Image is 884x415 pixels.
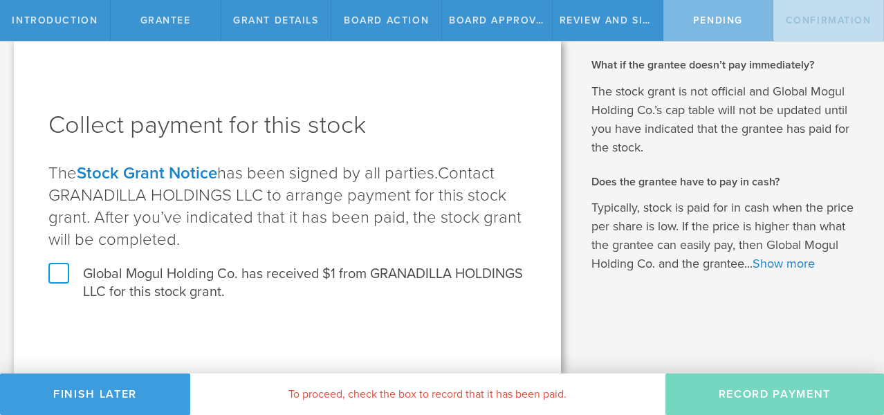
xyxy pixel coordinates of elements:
[560,15,659,26] span: Review and Sign
[344,15,429,26] span: Board Action
[591,174,863,190] h2: Does the grantee have to pay in cash?
[449,15,549,26] span: Board Approval
[591,82,863,157] p: The stock grant is not official and Global Mogul Holding Co.’s cap table will not be updated unti...
[591,57,863,73] h2: What if the grantee doesn’t pay immediately?
[693,15,743,26] span: Pending
[12,15,98,26] span: Introduction
[233,15,319,26] span: Grant Details
[48,109,526,142] h1: Collect payment for this stock
[48,163,526,251] p: The has been signed by all parties.
[591,199,863,273] p: Typically, stock is paid for in cash when the price per share is low. If the price is higher than...
[77,163,217,183] a: Stock Grant Notice
[140,15,191,26] span: Grantee
[753,256,815,271] a: Show more
[288,387,567,401] span: To proceed, check the box to record that it has been paid.
[786,15,872,26] span: Confirmation
[815,307,884,373] iframe: Chat Widget
[48,265,526,301] label: Global Mogul Holding Co. has received $1 from GRANADILLA HOLDINGS LLC for this stock grant.
[665,373,884,415] button: Record Payment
